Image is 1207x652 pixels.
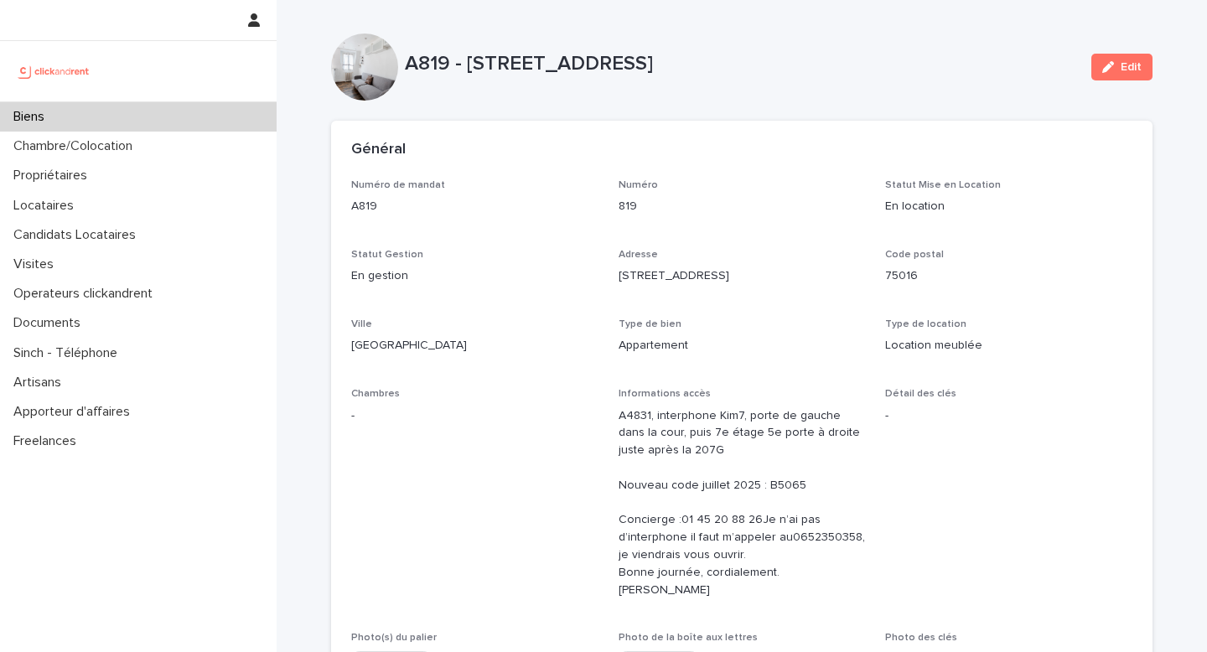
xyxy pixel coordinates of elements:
p: Location meublée [885,337,1132,354]
span: Informations accès [619,389,711,399]
p: Biens [7,109,58,125]
span: Chambres [351,389,400,399]
p: Documents [7,315,94,331]
p: - [885,407,1132,425]
p: Apporteur d'affaires [7,404,143,420]
img: UCB0brd3T0yccxBKYDjQ [13,54,95,88]
span: Adresse [619,250,658,260]
p: En gestion [351,267,598,285]
span: Numéro de mandat [351,180,445,190]
p: A819 - [STREET_ADDRESS] [405,52,1078,76]
span: Type de location [885,319,966,329]
p: Sinch - Téléphone [7,345,131,361]
p: Operateurs clickandrent [7,286,166,302]
p: [GEOGRAPHIC_DATA] [351,337,598,354]
h2: Général [351,141,406,159]
p: Appartement [619,337,866,354]
ringoverc2c-number-84e06f14122c: 01 45 20 88 26 [681,514,763,525]
p: Candidats Locataires [7,227,149,243]
span: Statut Mise en Location [885,180,1001,190]
span: Type de bien [619,319,681,329]
span: Code postal [885,250,944,260]
p: - [351,407,598,425]
p: En location [885,198,1132,215]
p: Propriétaires [7,168,101,184]
p: Freelances [7,433,90,449]
p: 819 [619,198,866,215]
p: Artisans [7,375,75,391]
ringoverc2c-number-84e06f14122c: 0652350358 [793,531,863,543]
span: Statut Gestion [351,250,423,260]
p: Locataires [7,198,87,214]
p: Chambre/Colocation [7,138,146,154]
p: A819 [351,198,598,215]
p: 75016 [885,267,1132,285]
span: Photo de la boîte aux lettres [619,633,758,643]
ringoverc2c-84e06f14122c: Call with Ringover [793,531,863,543]
button: Edit [1091,54,1153,80]
p: [STREET_ADDRESS] [619,267,866,285]
span: Détail des clés [885,389,956,399]
span: Photo(s) du palier [351,633,437,643]
span: Photo des clés [885,633,957,643]
p: Visites [7,256,67,272]
span: Ville [351,319,372,329]
span: Numéro [619,180,658,190]
ringoverc2c-84e06f14122c: Call with Ringover [681,514,763,525]
ringover-84e06f14122c: A4831, interphone Kim7, porte de gauche dans la cour, puis 7e étage 5e porte à droite juste après... [619,410,868,596]
span: Edit [1121,61,1142,73]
